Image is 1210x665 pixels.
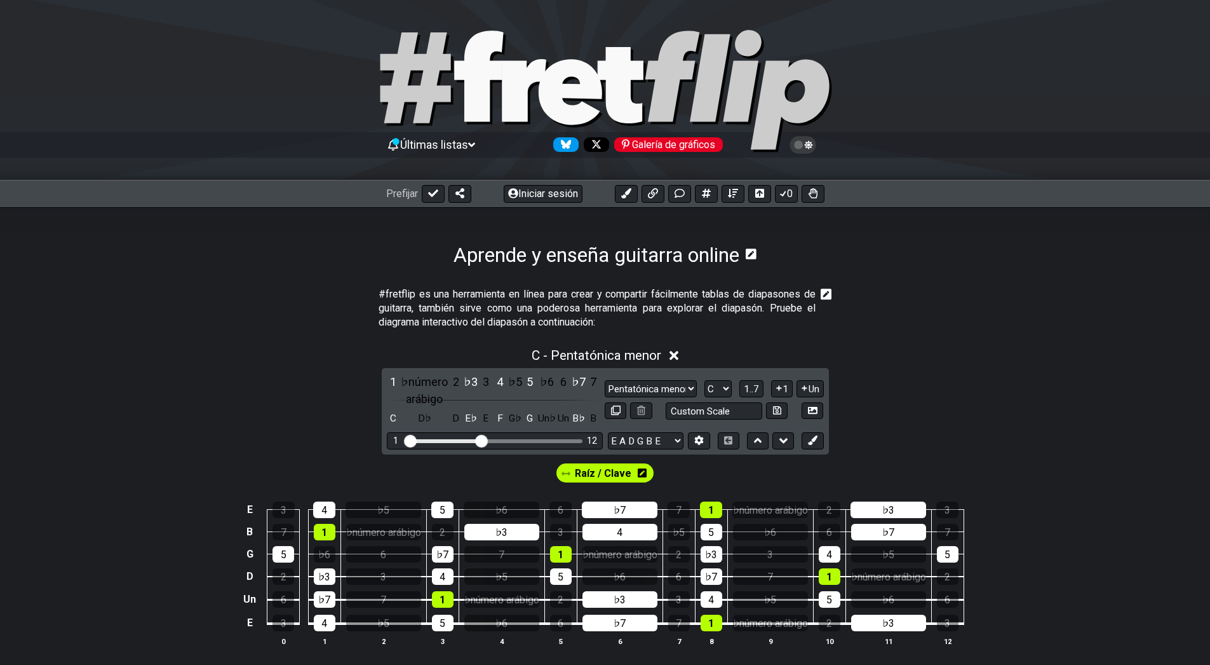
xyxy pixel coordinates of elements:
div: toggle scale degree [557,373,570,390]
div: toggle pitch class [479,410,492,427]
font: Un [809,383,819,395]
div: 7 [733,568,808,585]
div: ♭7 [582,502,657,518]
th: 11 [845,634,931,648]
div: 3 [550,524,572,540]
div: ♭7 [314,591,335,608]
div: 1 [701,615,722,631]
div: ♭6 [464,615,539,631]
div: toggle pitch class [587,410,600,427]
td: Un [241,588,259,612]
font: 0 [787,188,793,200]
span: Últimas listas [400,138,468,151]
th: 1 [308,634,340,648]
font: C - Pentatónica menor [532,348,661,363]
button: Create Image [802,402,823,420]
div: 2 [937,568,958,585]
span: Click to enter marker mode. [575,464,631,483]
div: toggle pitch class [464,410,478,427]
div: ♭número arábigo [851,568,926,585]
div: 1 [432,591,454,608]
div: 5 [819,591,840,608]
span: Prefijar [386,188,418,200]
div: ♭número arábigo [732,502,808,518]
div: 12 [587,435,597,446]
button: Toggle Dexterity for all fretkits [802,185,824,203]
button: Store user defined scale [766,402,788,420]
div: 4 [582,524,657,540]
a: Sigue #fretflip en Bluesky [548,137,579,152]
div: 1 [700,502,722,518]
button: Add an identical marker to each fretkit. [615,185,638,203]
select: Escama [605,380,696,397]
button: 0 [775,185,798,203]
div: ♭número arábigo [464,591,539,608]
div: toggle scale degree [449,373,462,390]
button: Iniciar sesión [504,185,582,203]
div: 4 [701,591,722,608]
div: ♭6 [851,591,926,608]
td: E [241,499,259,521]
i: Drag and drop to re-order [561,469,570,479]
th: 0 [267,634,300,648]
div: 3 [272,615,294,631]
font: 1 [783,383,788,395]
div: toggle pitch class [523,410,536,427]
div: 2 [272,568,294,585]
p: #fretflip es una herramienta en línea para crear y compartir fácilmente tablas de diapasones de g... [379,287,816,330]
div: toggle pitch class [557,410,570,427]
div: Rango de trastes visible [387,432,603,449]
a: Sigue #fretflip en X [579,137,609,152]
div: ♭7 [432,546,454,563]
div: 5 [432,615,454,631]
button: Toggle horizontal chord view [748,185,771,203]
th: 8 [695,634,727,648]
div: 6 [549,502,572,518]
div: ♭6 [582,568,657,585]
button: Copy [605,402,626,420]
div: ♭3 [464,524,539,540]
div: 6 [550,615,572,631]
span: Toggle light / dark theme [796,139,810,151]
div: ♭5 [346,502,421,518]
div: 3 [668,591,690,608]
div: ♭5 [851,546,926,563]
div: toggle scale degree [401,373,448,408]
i: Edit [821,287,832,303]
div: 5 [272,546,294,563]
div: 7 [668,502,690,518]
font: Iniciar sesión [518,188,578,200]
div: 7 [668,615,690,631]
button: Edit Tuning [688,432,709,449]
div: toggle scale degree [508,373,522,390]
td: G [241,543,259,565]
th: 4 [459,634,544,648]
div: 3 [272,502,295,518]
div: 6 [819,524,840,540]
div: 3 [346,568,421,585]
button: 1 [771,380,793,397]
div: 2 [550,591,572,608]
i: Edit marker [638,464,647,483]
div: toggle scale degree [572,373,586,390]
td: E [241,611,259,635]
th: 2 [340,634,426,648]
div: 6 [272,591,294,608]
div: ♭5 [464,568,539,585]
div: 5 [937,546,958,563]
div: 1 [550,546,572,563]
button: Open sort Window [722,185,744,203]
th: 12 [931,634,964,648]
div: toggle scale degree [523,373,536,390]
div: toggle pitch class [508,410,522,427]
div: 4 [819,546,840,563]
div: toggle scale degree [479,373,492,390]
div: ♭número arábigo [733,615,808,631]
button: Un [797,380,823,397]
div: ♭3 [701,546,722,563]
button: Move up [747,432,769,449]
div: ♭5 [346,615,421,631]
div: 7 [272,524,294,540]
div: toggle scale degree [538,373,556,390]
div: 2 [818,502,840,518]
